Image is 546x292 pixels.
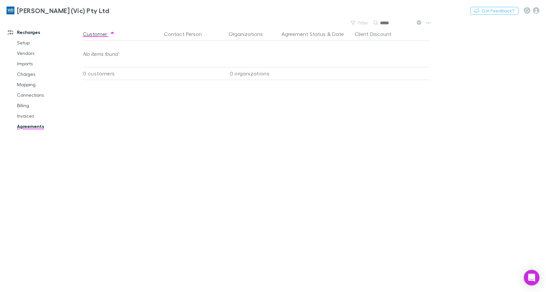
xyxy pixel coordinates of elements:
div: No items found [83,41,437,67]
button: Client Discount [355,27,399,41]
button: Date [332,27,344,41]
a: Invoices [10,111,87,121]
img: William Buck (Vic) Pty Ltd's Logo [7,7,14,14]
a: Agreements [10,121,87,132]
a: Connections [10,90,87,100]
a: Mapping [10,79,87,90]
button: Organizations [229,27,271,41]
a: Imports [10,58,87,69]
a: Charges [10,69,87,79]
div: Open Intercom Messenger [524,270,539,285]
button: Customer [83,27,115,41]
button: Contact Person [164,27,210,41]
div: 0 customers [83,67,161,80]
h3: [PERSON_NAME] (Vic) Pty Ltd [17,7,109,14]
a: Setup [10,38,87,48]
a: Recharges [1,27,87,38]
button: Got Feedback? [470,7,519,15]
a: Vendors [10,48,87,58]
a: Billing [10,100,87,111]
button: Agreement Status [281,27,326,41]
div: & [281,27,349,41]
a: [PERSON_NAME] (Vic) Pty Ltd [3,3,113,18]
div: 0 organizations [220,67,279,80]
button: Filter [347,19,372,27]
